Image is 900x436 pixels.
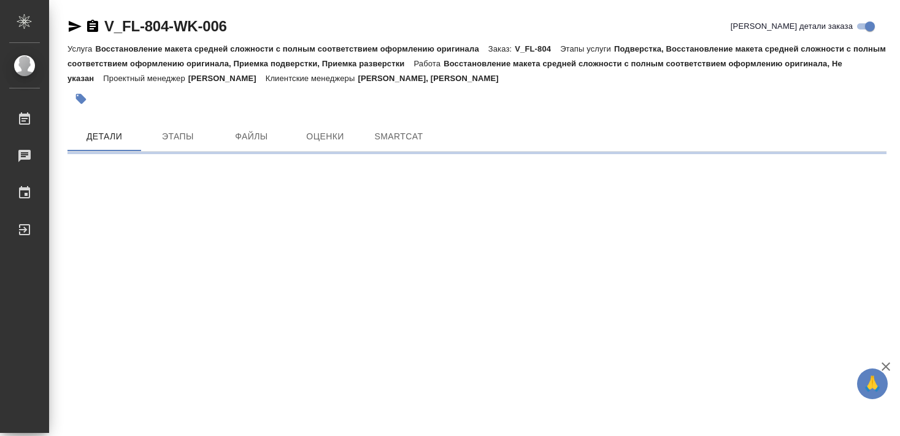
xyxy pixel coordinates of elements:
[413,59,444,68] p: Работа
[515,44,560,53] p: V_FL-804
[148,129,207,144] span: Этапы
[85,19,100,34] button: Скопировать ссылку
[369,129,428,144] span: SmartCat
[103,74,188,83] p: Проектный менеджер
[67,19,82,34] button: Скопировать ссылку для ЯМессенджера
[67,44,95,53] p: Услуга
[560,44,614,53] p: Этапы услуги
[67,85,94,112] button: Добавить тэг
[296,129,355,144] span: Оценки
[222,129,281,144] span: Файлы
[188,74,266,83] p: [PERSON_NAME]
[75,129,134,144] span: Детали
[104,18,227,34] a: V_FL-804-WK-006
[857,368,888,399] button: 🙏
[862,371,883,397] span: 🙏
[488,44,515,53] p: Заказ:
[358,74,507,83] p: [PERSON_NAME], [PERSON_NAME]
[731,20,853,33] span: [PERSON_NAME] детали заказа
[67,59,842,83] p: Восстановление макета средней сложности с полным соответствием оформлению оригинала, Не указан
[95,44,488,53] p: Восстановление макета средней сложности с полным соответствием оформлению оригинала
[266,74,358,83] p: Клиентские менеджеры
